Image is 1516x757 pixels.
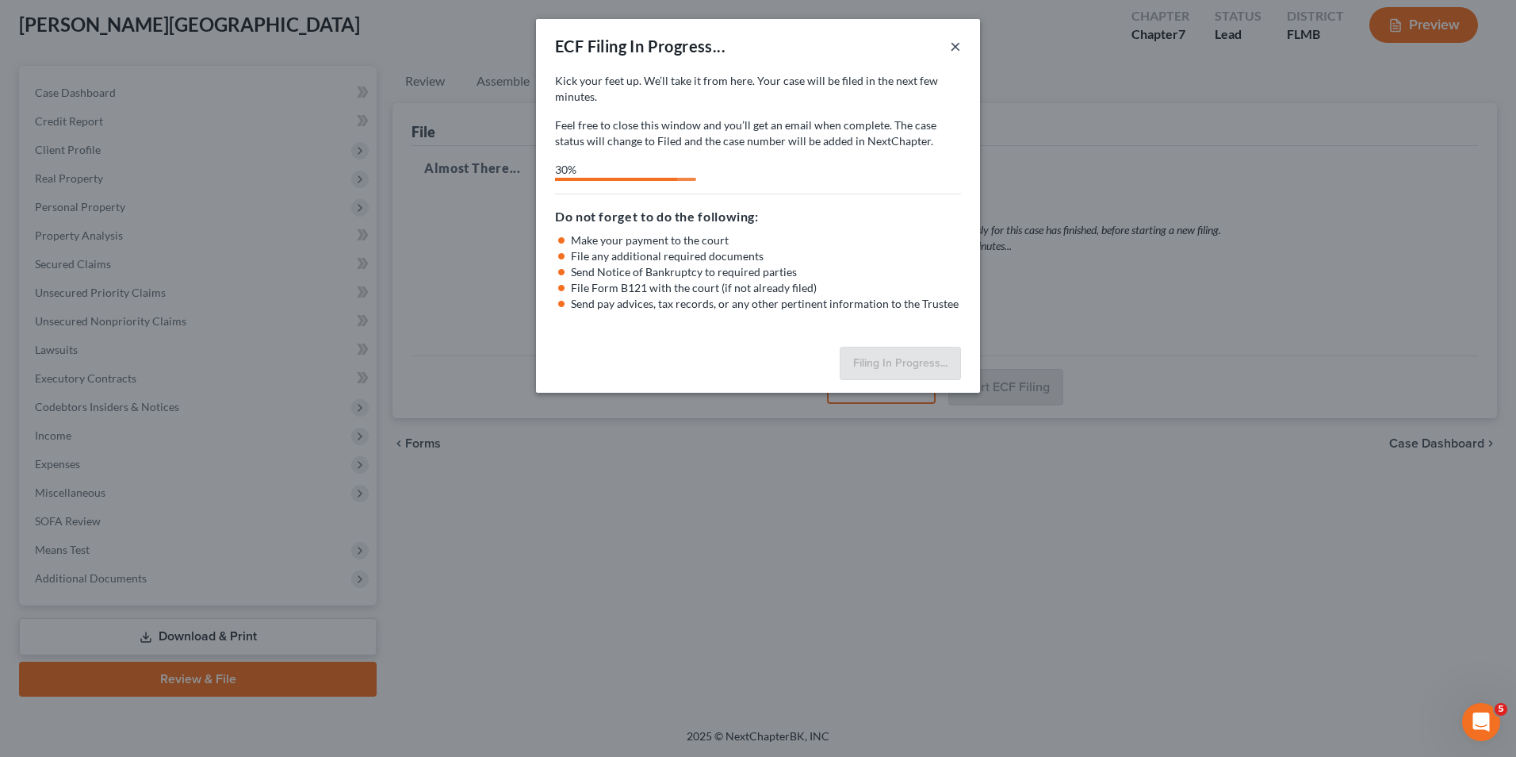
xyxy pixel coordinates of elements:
[555,35,725,57] div: ECF Filing In Progress...
[1462,703,1500,741] iframe: Intercom live chat
[555,73,961,105] p: Kick your feet up. We’ll take it from here. Your case will be filed in the next few minutes.
[571,280,961,296] li: File Form B121 with the court (if not already filed)
[571,264,961,280] li: Send Notice of Bankruptcy to required parties
[840,347,961,380] button: Filing In Progress...
[571,248,961,264] li: File any additional required documents
[571,296,961,312] li: Send pay advices, tax records, or any other pertinent information to the Trustee
[555,162,677,178] div: 30%
[950,37,961,56] button: ×
[555,117,961,149] p: Feel free to close this window and you’ll get an email when complete. The case status will change...
[555,207,961,226] h5: Do not forget to do the following:
[571,232,961,248] li: Make your payment to the court
[1495,703,1507,716] span: 5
